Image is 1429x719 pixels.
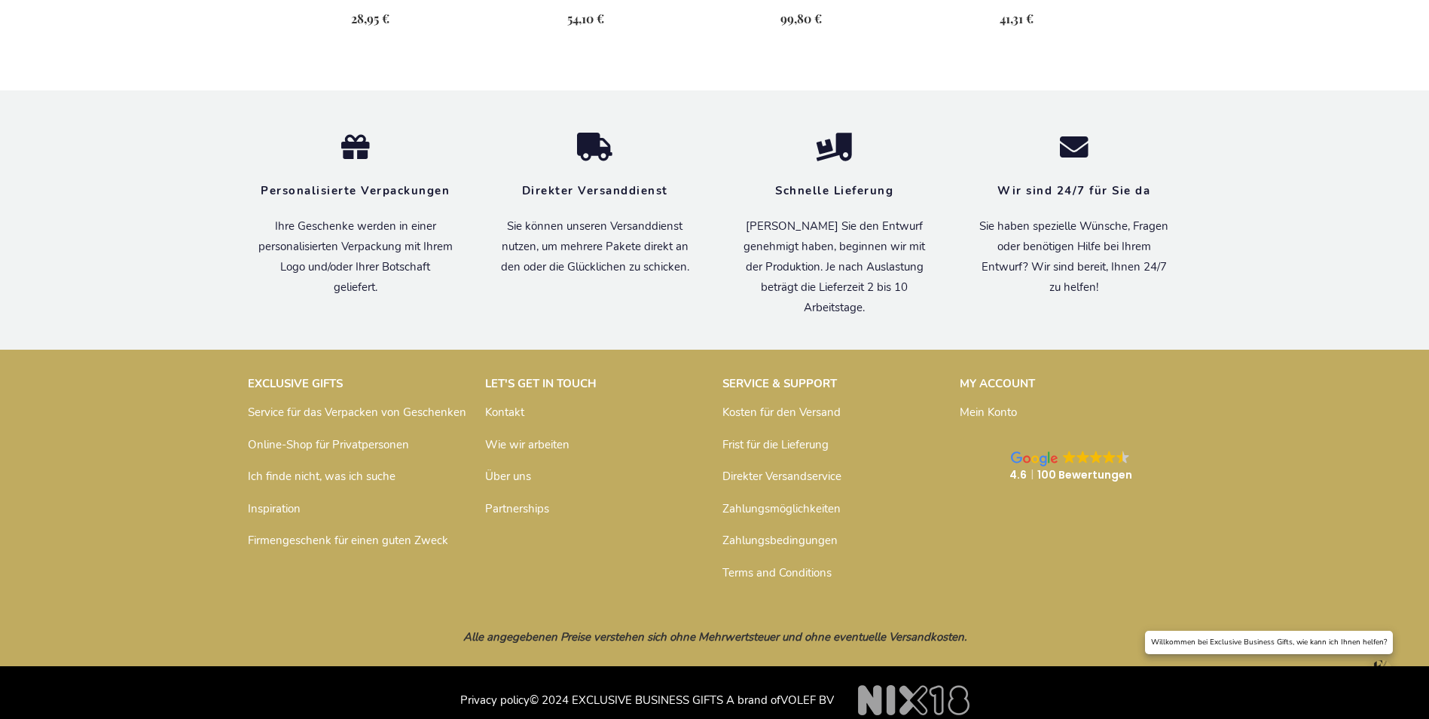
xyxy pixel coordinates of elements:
a: Google GoogleGoogleGoogleGoogleGoogle 4.6100 Bewertungen [960,436,1182,497]
a: Zahlungsbedingungen [722,533,838,548]
strong: Schnelle Lieferung [775,183,893,198]
a: Kontakt [485,405,524,420]
a: Über uns [485,469,531,484]
strong: SERVICE & SUPPORT [722,376,837,391]
a: Zahlungsmöglichkeiten [722,501,841,516]
span: 54,10 € [567,11,604,26]
span: 28,95 € [351,11,389,26]
a: Mein Konto [960,405,1017,420]
img: Google [1011,451,1058,467]
img: NIX18 [858,685,969,715]
a: Terms and Conditions [722,565,832,580]
p: [PERSON_NAME] Sie den Entwurf genehmigt haben, beginnen wir mit der Produktion. Je nach Auslastun... [737,216,932,318]
strong: EXCLUSIVE GIFTS [248,376,343,391]
a: Inspiration [248,501,301,516]
img: Google [1063,451,1076,464]
a: Wie wir arbeiten [485,437,569,452]
p: Ihre Geschenke werden in einer personalisierten Verpackung mit Ihrem Logo und/oder Ihrer Botschaf... [258,216,453,298]
img: Google [1076,451,1089,464]
a: VOLEF BV [780,693,834,708]
a: Ich finde nicht, was ich suche [248,469,395,484]
a: Direkter Versandservice [722,469,841,484]
a: Firmengeschenk für einen guten Zweck [248,533,448,548]
em: Alle angegebenen Preise verstehen sich ohne Mehrwertsteuer und ohne eventuelle Versandkosten. [463,629,966,644]
strong: MY ACCOUNT [960,376,1035,391]
img: Google [1103,451,1116,464]
img: Google [1116,451,1129,464]
strong: LET'S GET IN TOUCH [485,376,597,391]
strong: 4.6 100 Bewertungen [1009,467,1132,482]
a: Service für das Verpacken von Geschenken [248,405,466,420]
p: © 2024 EXCLUSIVE BUSINESS GIFTS A brand of [248,674,1182,712]
a: Online-Shop für Privatpersonen [248,437,409,452]
p: Sie können unseren Versanddienst nutzen, um mehrere Pakete direkt an den oder die Glücklichen zu ... [498,216,692,277]
a: Kosten für den Versand [722,405,841,420]
span: 99,80 € [780,11,822,26]
img: Google [1090,451,1103,464]
strong: Personalisierte Verpackungen [261,183,450,198]
strong: Direkter Versanddienst [522,183,668,198]
p: Sie haben spezielle Wünsche, Fragen oder benötigen Hilfe bei Ihrem Entwurf? Wir sind bereit, Ihne... [977,216,1171,298]
a: Frist für die Lieferung [722,437,829,452]
span: 41,31 € [1000,11,1034,26]
a: Privacy policy [460,693,530,708]
a: Partnerships [485,501,549,516]
strong: Wir sind 24/7 für Sie da [997,183,1150,198]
